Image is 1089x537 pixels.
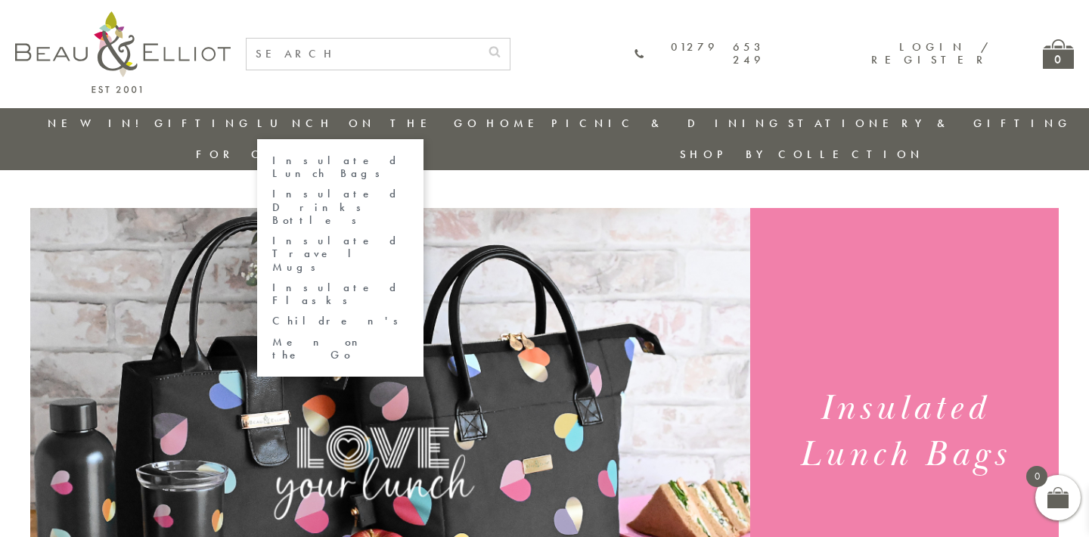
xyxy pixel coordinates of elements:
[15,11,231,93] img: logo
[257,116,481,131] a: Lunch On The Go
[247,39,479,70] input: SEARCH
[768,386,1040,478] h1: Insulated Lunch Bags
[1043,39,1074,69] a: 0
[272,336,408,362] a: Men on the Go
[634,41,765,67] a: 01279 653 249
[272,188,408,227] a: Insulated Drinks Bottles
[788,116,1072,131] a: Stationery & Gifting
[196,147,380,162] a: For Children
[272,281,408,308] a: Insulated Flasks
[1026,466,1047,487] span: 0
[272,154,408,181] a: Insulated Lunch Bags
[272,315,408,327] a: Children's
[272,234,408,274] a: Insulated Travel Mugs
[551,116,783,131] a: Picnic & Dining
[871,39,990,67] a: Login / Register
[680,147,924,162] a: Shop by collection
[486,116,547,131] a: Home
[154,116,253,131] a: Gifting
[48,116,149,131] a: New in!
